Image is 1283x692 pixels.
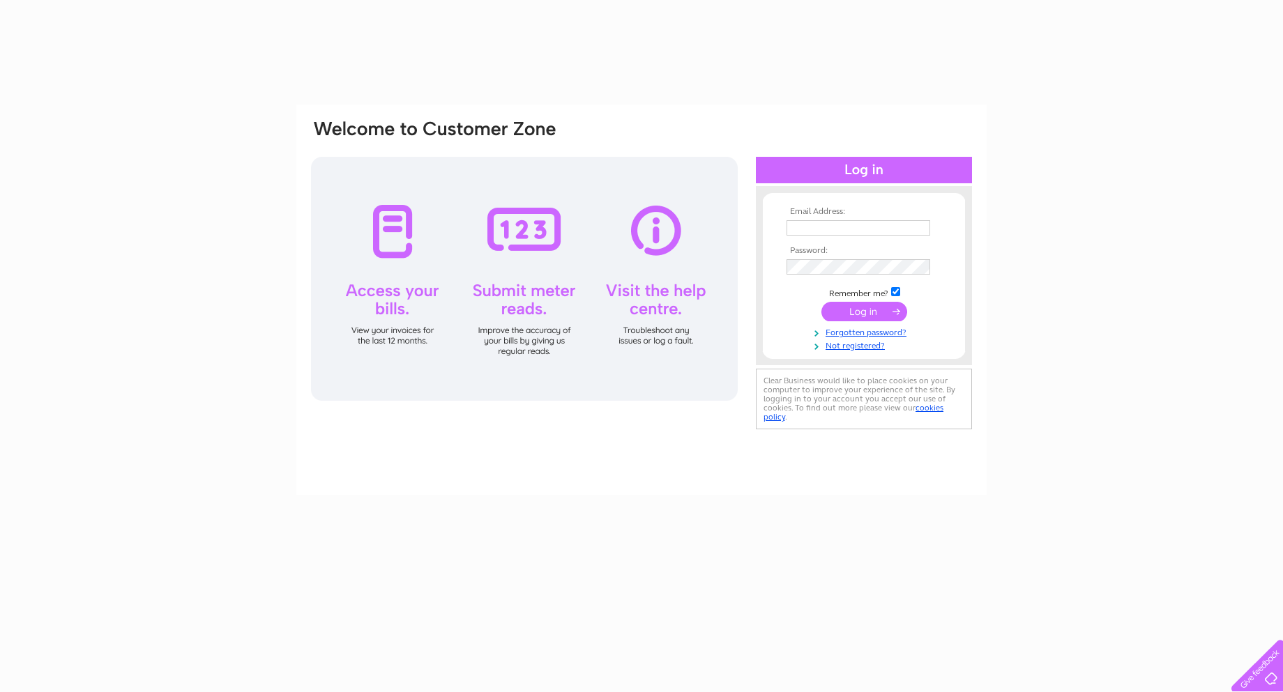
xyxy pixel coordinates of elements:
[756,369,972,429] div: Clear Business would like to place cookies on your computer to improve your experience of the sit...
[821,302,907,321] input: Submit
[787,338,945,351] a: Not registered?
[783,207,945,217] th: Email Address:
[783,246,945,256] th: Password:
[783,285,945,299] td: Remember me?
[764,403,943,422] a: cookies policy
[787,325,945,338] a: Forgotten password?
